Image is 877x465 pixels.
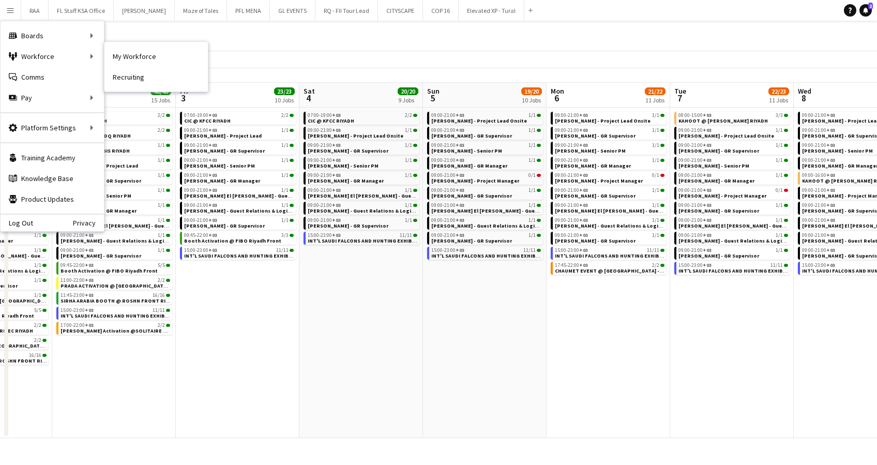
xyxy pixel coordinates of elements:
div: 09:00-21:00+031/1[PERSON_NAME] - GR Supervisor [674,142,790,157]
a: 2 [859,4,872,17]
a: 09:00-21:00+031/1[PERSON_NAME] El [PERSON_NAME] - Guest Relations Manager [308,187,417,199]
div: 09:00-21:00+031/1[PERSON_NAME] - Project Lead [56,157,172,172]
div: 09:00-21:00+031/1[PERSON_NAME] - GR Manager [551,157,667,172]
span: 1/1 [528,188,536,193]
span: 09:00-21:00 [555,173,588,178]
a: 09:00-21:00+030/1[PERSON_NAME] - Project Manager [678,187,788,199]
a: 09:00-21:00+031/1[PERSON_NAME] - Guest Relations & Logistics Manager [555,217,664,229]
div: 07:00-19:00+032/2CIC @ MARRIOTT DQ RIYADH [56,127,172,142]
a: 09:00-21:00+031/1[PERSON_NAME] - GR Supervisor [678,202,788,214]
span: 1/1 [158,188,165,193]
span: 09:00-21:00 [802,188,835,193]
span: +03 [703,187,712,193]
span: Giuseppe Fontani - GR Manager [431,162,507,169]
span: 09:00-21:00 [802,113,835,118]
div: 09:00-21:00+031/1[PERSON_NAME] - Senior PM [427,142,543,157]
a: Product Updates [1,189,104,209]
span: Basim Aqil - GR Supervisor [61,177,141,184]
span: +03 [208,157,217,163]
div: 09:00-21:00+031/1[PERSON_NAME] El [PERSON_NAME] - Guest Relations Manager [427,202,543,217]
span: 2 [868,3,873,9]
button: CITYSCAPE [378,1,423,21]
span: 09:00-21:00 [184,158,217,163]
div: 07:00-19:00+032/2CIC @ KFCC RIYADH [56,112,172,127]
span: KAHOOT @ MALFA HALL RIYADH [678,117,768,124]
a: 09:00-21:00+031/1[PERSON_NAME] - Project Lead Onsite [431,112,541,124]
div: 09:00-21:00+031/1[PERSON_NAME] - Project Lead [180,127,296,142]
span: +03 [332,157,341,163]
span: Basim Aqil - GR Supervisor [308,147,388,154]
span: 09:00-21:00 [431,203,464,208]
span: +03 [579,187,588,193]
a: 09:00-21:00+031/1[PERSON_NAME] - GR Supervisor [431,187,541,199]
div: 09:00-21:00+031/1[PERSON_NAME] El [PERSON_NAME] - Guest Relations Manager [551,202,667,217]
span: 09:00-21:00 [308,188,341,193]
span: 09:00-21:00 [431,158,464,163]
span: Mahmoud Kerzani - Project Manager [678,192,766,199]
span: 09:00-21:00 [184,203,217,208]
span: +03 [456,217,464,223]
button: Maze of Tales [175,1,227,21]
span: 1/1 [776,173,783,178]
a: 07:00-19:00+031/1CIC @ THE ST. REGIS RIYADH [61,142,170,154]
div: 09:00-21:00+030/1[PERSON_NAME] - Project Manager [674,187,790,202]
a: 09:00-21:00+031/1[PERSON_NAME] - GR Manager [678,172,788,184]
span: 0/1 [528,173,536,178]
span: Paola Guyot - GR Supervisor [678,207,759,214]
span: 1/1 [528,128,536,133]
span: Giuseppe Fontani - GR Manager [308,177,384,184]
span: 09:00-21:00 [555,143,588,148]
span: 09:00-21:00 [802,143,835,148]
div: 07:00-19:00+031/1CIC @ THE ST. REGIS RIYADH [56,142,172,157]
span: +03 [579,142,588,148]
span: +03 [456,112,464,118]
a: 09:00-21:00+031/1[PERSON_NAME] - Senior PM [308,157,417,169]
a: 07:00-19:00+032/2CIC @ KFCC RIYADH [184,112,294,124]
span: 1/1 [652,203,659,208]
span: 09:00-21:00 [308,203,341,208]
span: +03 [332,127,341,133]
div: 09:00-21:00+031/1[PERSON_NAME] El [PERSON_NAME] - Guest Relations Manager [180,187,296,202]
a: 09:00-21:00+031/1[PERSON_NAME] - GR Manager [555,157,664,169]
a: 09:00-21:00+031/1[PERSON_NAME] - GR Supervisor [431,127,541,139]
span: +03 [332,202,341,208]
span: 09:00-21:00 [555,158,588,163]
div: 09:00-21:00+030/1[PERSON_NAME] - Project Manager [551,172,667,187]
div: 09:00-21:00+031/1[PERSON_NAME] - Senior PM [304,157,419,172]
span: +03 [826,157,835,163]
div: 09:00-21:00+031/1[PERSON_NAME] - Senior PM [56,187,172,202]
span: 09:00-21:00 [184,128,217,133]
span: Aysel Ahmadova - Project Lead Onsite [431,117,527,124]
span: +03 [456,187,464,193]
span: 09:00-21:00 [678,188,712,193]
span: 09:00-21:00 [802,128,835,133]
span: 1/1 [158,203,165,208]
span: +03 [703,112,712,118]
span: 1/1 [652,158,659,163]
span: 08:00-15:00 [678,113,712,118]
span: Mahmoud Kerzani - Project Manager [555,177,643,184]
span: 1/1 [405,173,412,178]
span: +03 [579,172,588,178]
span: 09:00-21:00 [678,173,712,178]
span: Paola Guyot - GR Supervisor [431,192,512,199]
span: 1/1 [652,128,659,133]
span: 09:00-21:00 [678,143,712,148]
span: 09:00-21:00 [431,173,464,178]
span: Aysel Ahmadova - Project Lead Onsite [555,117,651,124]
span: 1/1 [281,143,289,148]
span: +03 [208,127,217,133]
span: 1/1 [158,173,165,178]
span: 1/1 [281,173,289,178]
span: 1/1 [405,188,412,193]
button: [PERSON_NAME] [114,1,175,21]
div: 09:00-21:00+031/1[PERSON_NAME] - Project Lead Onsite [674,127,790,142]
div: 09:00-21:00+031/1[PERSON_NAME] - GR Manager [180,172,296,187]
span: 09:00-21:00 [678,128,712,133]
span: +03 [826,112,835,118]
span: 1/1 [281,128,289,133]
span: 1/1 [158,143,165,148]
span: +03 [456,172,464,178]
a: 09:00-21:00+031/1[PERSON_NAME] - GR Manager [308,172,417,184]
span: 09:00-21:00 [555,113,588,118]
